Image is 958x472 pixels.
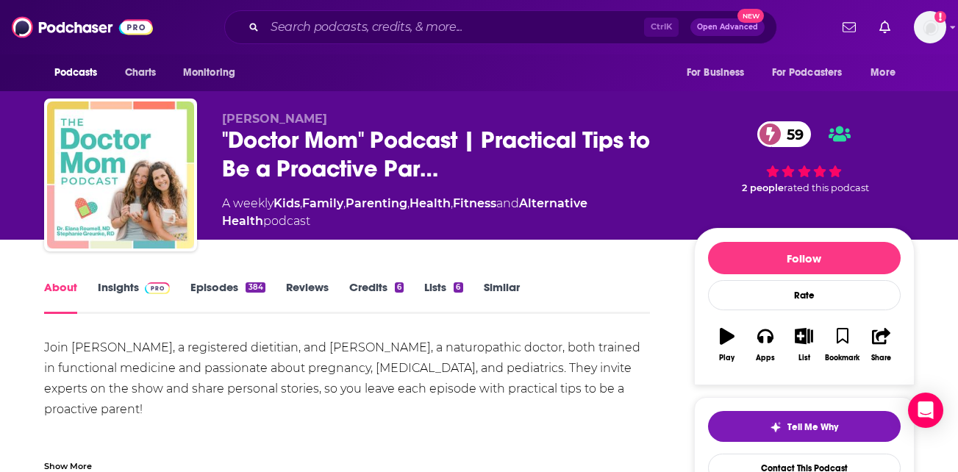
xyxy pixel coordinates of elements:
div: Play [719,354,734,362]
a: 59 [757,121,811,147]
button: Share [862,318,900,371]
button: open menu [173,59,254,87]
span: , [451,196,453,210]
span: , [300,196,302,210]
div: Search podcasts, credits, & more... [224,10,777,44]
a: Episodes384 [190,280,265,314]
span: [PERSON_NAME] [222,112,327,126]
svg: Add a profile image [934,11,946,23]
div: 384 [246,282,265,293]
div: Apps [756,354,775,362]
button: List [784,318,823,371]
span: Open Advanced [697,24,758,31]
a: Fitness [453,196,496,210]
span: For Podcasters [772,62,843,83]
a: Show notifications dropdown [837,15,862,40]
span: 2 people [742,182,784,193]
a: Family [302,196,343,210]
a: Alternative Health [222,196,587,228]
button: Play [708,318,746,371]
div: 59 2 peoplerated this podcast [694,112,915,204]
img: User Profile [914,11,946,43]
span: rated this podcast [784,182,869,193]
a: Similar [484,280,520,314]
button: tell me why sparkleTell Me Why [708,411,901,442]
div: A weekly podcast [222,195,671,230]
button: open menu [762,59,864,87]
div: 6 [395,282,404,293]
a: Kids [274,196,300,210]
div: 6 [454,282,462,293]
button: Bookmark [823,318,862,371]
span: More [871,62,896,83]
span: and [496,196,519,210]
span: Tell Me Why [787,421,838,433]
span: , [407,196,410,210]
span: Ctrl K [644,18,679,37]
button: open menu [676,59,763,87]
button: open menu [44,59,117,87]
span: Charts [125,62,157,83]
div: Share [871,354,891,362]
span: Logged in as prpitches [914,11,946,43]
span: Monitoring [183,62,235,83]
a: InsightsPodchaser Pro [98,280,171,314]
a: Parenting [346,196,407,210]
img: tell me why sparkle [770,421,782,433]
div: Open Intercom Messenger [908,393,943,428]
a: Health [410,196,451,210]
span: Podcasts [54,62,98,83]
button: open menu [860,59,914,87]
span: For Business [687,62,745,83]
button: Apps [746,318,784,371]
div: Bookmark [825,354,859,362]
img: Podchaser - Follow, Share and Rate Podcasts [12,13,153,41]
button: Open AdvancedNew [690,18,765,36]
a: Charts [115,59,165,87]
div: Rate [708,280,901,310]
a: Reviews [286,280,329,314]
a: About [44,280,77,314]
input: Search podcasts, credits, & more... [265,15,644,39]
a: Lists6 [424,280,462,314]
span: , [343,196,346,210]
a: Credits6 [349,280,404,314]
div: List [798,354,810,362]
a: Show notifications dropdown [873,15,896,40]
button: Follow [708,242,901,274]
span: 59 [772,121,811,147]
button: Show profile menu [914,11,946,43]
img: "Doctor Mom" Podcast | Practical Tips to Be a Proactive Parent [47,101,194,248]
span: New [737,9,764,23]
img: Podchaser Pro [145,282,171,294]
